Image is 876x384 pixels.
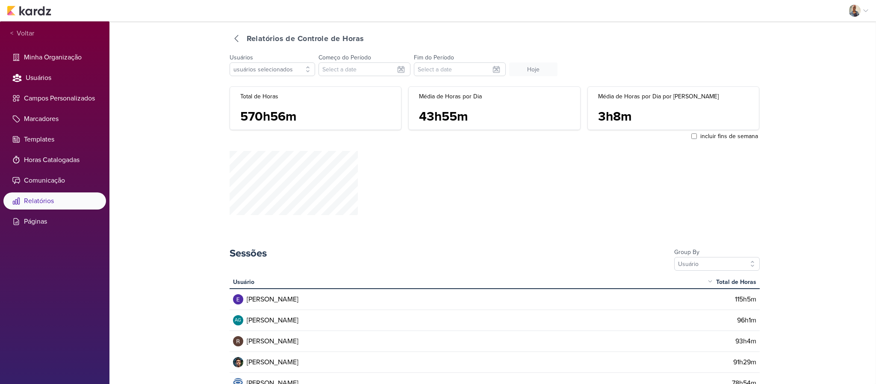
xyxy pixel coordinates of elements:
[230,274,691,289] th: Usuário
[691,310,760,331] td: 96h1m
[10,29,13,38] span: <
[319,54,371,61] label: Começo do Período
[691,289,760,310] td: 115h5m
[674,257,760,271] button: Usuário
[233,315,243,325] div: Aline Gimenez Graciano
[3,49,106,66] li: Minha Organização
[598,109,749,124] div: 3h8m
[230,247,267,260] div: Sessões
[247,33,364,44] div: Relatórios de Controle de Horas
[319,62,410,76] input: Select a date
[691,352,760,373] td: 91h29m
[419,109,570,124] div: 43h55m
[230,54,253,61] label: Usuários
[233,357,243,367] img: Nelito Junior
[674,248,699,256] label: Group By
[700,132,758,141] span: incluir fins de semana
[235,318,241,323] p: AG
[240,109,391,124] div: 570h56m
[3,69,106,86] li: Usuários
[691,133,697,139] input: incluir fins de semana
[849,5,861,17] img: Iara Santos
[230,62,315,76] button: usuários selecionados
[7,6,51,16] img: kardz.app
[3,151,106,168] li: Horas Catalogadas
[247,315,298,325] span: [PERSON_NAME]
[3,192,106,210] li: Relatórios
[414,62,506,76] input: Select a date
[247,357,298,367] span: [PERSON_NAME]
[3,172,106,189] li: Comunicação
[3,213,106,230] li: Páginas
[3,131,106,148] li: Templates
[13,28,34,38] span: Voltar
[3,90,106,107] li: Campos Personalizados
[691,331,760,352] td: 93h4m
[247,294,298,304] span: [PERSON_NAME]
[233,294,243,304] img: Eduardo Quaresma
[247,336,298,346] span: [PERSON_NAME]
[3,110,106,127] li: Marcadores
[716,278,756,287] span: Total de Horas
[419,92,570,109] div: Média de Horas por Dia
[233,336,243,346] img: Rafael Dornelles
[598,92,749,109] div: Média de Horas por Dia por [PERSON_NAME]
[414,54,454,61] label: Fim do Período
[240,92,391,109] div: Total de Horas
